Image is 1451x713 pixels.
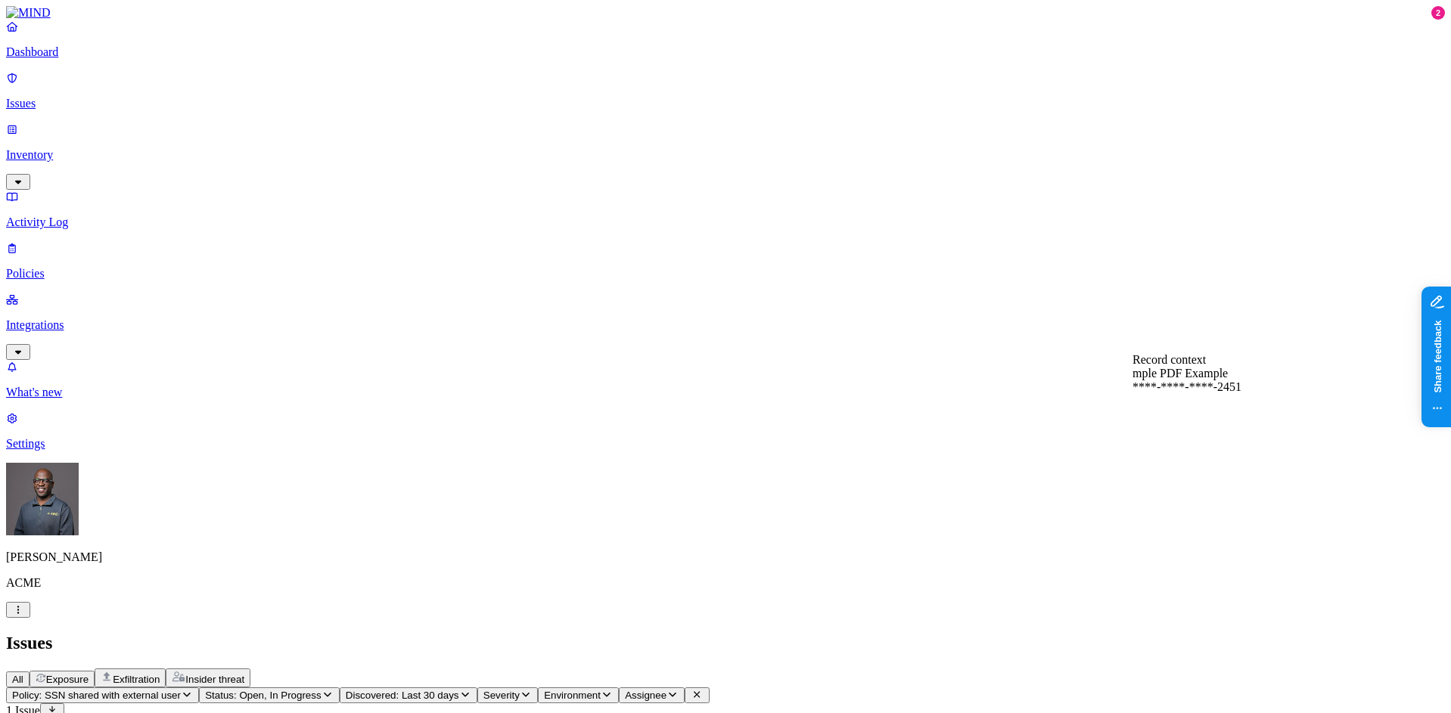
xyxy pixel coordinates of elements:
span: Insider threat [185,674,244,685]
span: Environment [544,690,601,701]
p: Settings [6,437,1445,451]
span: Exfiltration [113,674,160,685]
span: Severity [483,690,520,701]
p: What's new [6,386,1445,399]
p: Activity Log [6,215,1445,229]
span: Discovered: Last 30 days [346,690,459,701]
span: Policy: SSN shared with external user [12,690,181,701]
span: All [12,674,23,685]
p: Dashboard [6,45,1445,59]
p: Policies [6,267,1445,281]
span: Assignee [625,690,666,701]
p: Integrations [6,318,1445,332]
img: Gregory Thomas [6,463,79,535]
p: ACME [6,576,1445,590]
div: 2 [1431,6,1445,20]
span: Exposure [46,674,89,685]
p: Inventory [6,148,1445,162]
img: MIND [6,6,51,20]
p: Issues [6,97,1445,110]
span: Status: Open, In Progress [205,690,321,701]
div: Record context [1133,353,1241,367]
h2: Issues [6,633,1445,653]
p: [PERSON_NAME] [6,550,1445,564]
